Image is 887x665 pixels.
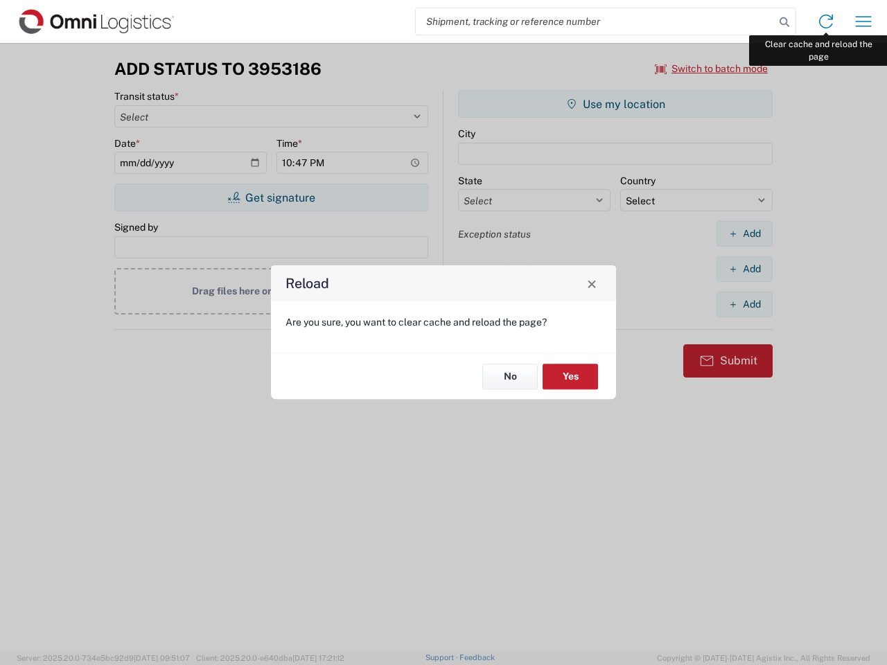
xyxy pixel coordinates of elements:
p: Are you sure, you want to clear cache and reload the page? [286,316,601,328]
h4: Reload [286,274,329,294]
input: Shipment, tracking or reference number [416,8,775,35]
button: No [482,364,538,389]
button: Yes [543,364,598,389]
button: Close [582,274,601,293]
